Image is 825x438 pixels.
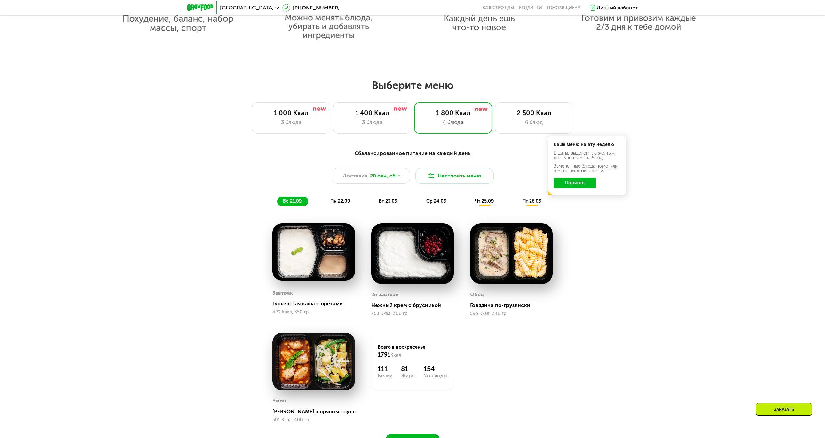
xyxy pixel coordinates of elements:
div: Жиры [401,373,416,378]
span: 20 сен, сб [370,172,396,180]
span: ср 24.09 [426,198,446,204]
div: 2 500 Ккал [502,109,566,117]
div: 2й завтрак [371,290,399,299]
a: [PHONE_NUMBER] [282,4,340,12]
div: 1 800 Ккал [421,109,485,117]
span: пт 26.09 [522,198,541,204]
div: [PERSON_NAME] в пряном соусе [272,408,360,415]
div: Заказать [756,403,812,416]
div: 268 Ккал, 300 гр [371,311,454,316]
div: 1 400 Ккал [340,109,405,117]
div: Углеводы [424,373,447,378]
a: Вендинги [519,5,542,10]
div: 81 [401,365,416,373]
a: Качество еды [483,5,514,10]
span: Ккал [390,352,401,358]
span: вс 21.09 [283,198,302,204]
div: Личный кабинет [597,4,638,12]
div: Обед [470,290,484,299]
div: поставщикам [547,5,581,10]
div: 154 [424,365,447,373]
div: Белки [378,373,393,378]
span: чт 25.09 [475,198,494,204]
div: Завтрак [272,288,293,298]
div: Нежный крем с брусникой [371,302,459,309]
div: 3 блюда [340,118,405,126]
div: 111 [378,365,393,373]
div: Заменённые блюда пометили в меню жёлтой точкой. [554,164,620,173]
div: Всего в воскресенье [378,344,447,359]
div: Говядина по-грузински [470,302,558,309]
div: 501 Ккал, 400 гр [272,417,355,423]
div: Ваше меню на эту неделю [554,143,620,147]
button: Понятно [554,178,596,188]
div: Ужин [272,396,286,406]
span: 1791 [378,351,390,358]
div: 4 блюда [421,118,485,126]
span: пн 22.09 [330,198,350,204]
span: Доставка: [343,172,369,180]
div: Гурьевская каша с орехами [272,300,360,307]
h2: Выберите меню [21,79,804,92]
div: В даты, выделенные желтым, доступна замена блюд. [554,151,620,160]
div: 3 блюда [259,118,324,126]
div: 593 Ккал, 340 гр [470,311,553,316]
span: [GEOGRAPHIC_DATA] [220,5,274,10]
div: 6 блюд [502,118,566,126]
div: Сбалансированное питание на каждый день [219,149,606,158]
span: вт 23.09 [379,198,397,204]
button: Настроить меню [415,168,494,184]
div: 429 Ккал, 350 гр [272,310,355,315]
div: 1 000 Ккал [259,109,324,117]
